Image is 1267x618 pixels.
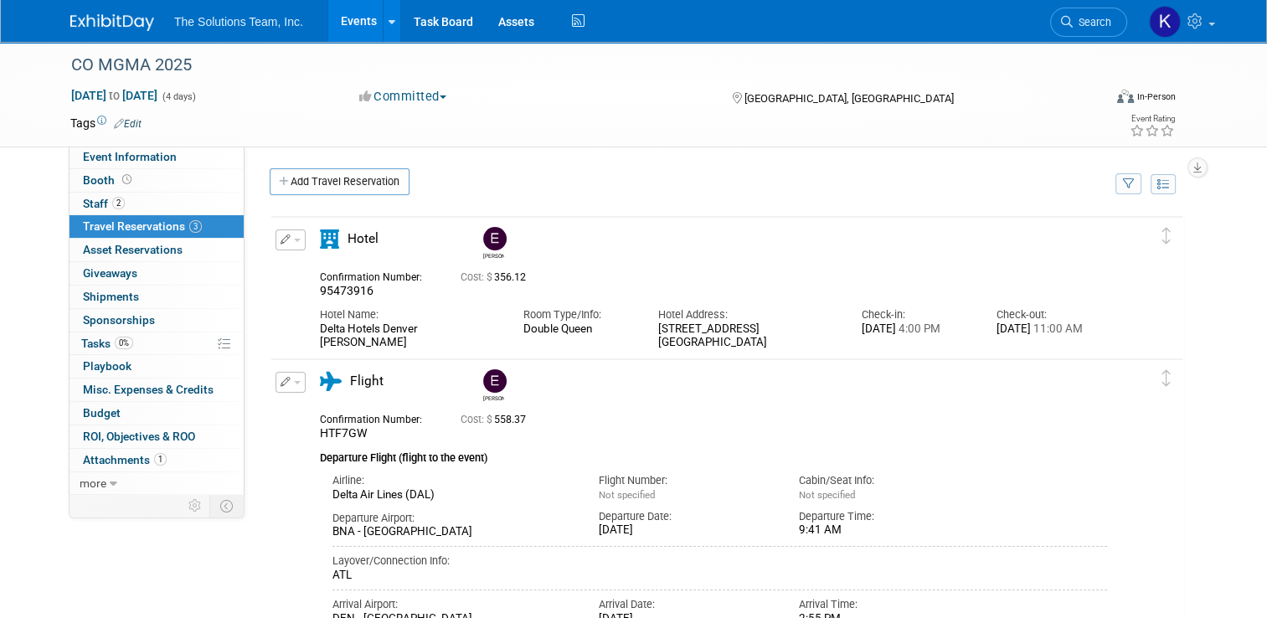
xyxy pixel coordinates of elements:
a: Giveaways [70,262,244,285]
a: Attachments1 [70,449,244,471]
div: Arrival Date: [599,597,774,612]
a: Asset Reservations [70,239,244,261]
span: Misc. Expenses & Credits [83,383,214,396]
span: Booth not reserved yet [119,173,135,186]
a: Booth [70,169,244,192]
div: Layover/Connection Info: [332,554,1107,569]
div: Check-out: [997,307,1107,322]
span: [DATE] [DATE] [70,88,158,103]
a: Travel Reservations3 [70,215,244,238]
span: Flight [350,373,384,389]
button: Committed [353,88,453,106]
a: Playbook [70,355,244,378]
a: more [70,472,244,495]
div: Event Rating [1130,115,1175,123]
a: Add Travel Reservation [270,168,409,195]
div: Event Format [1012,87,1176,112]
div: ATL [332,569,1107,583]
span: 95473916 [320,284,373,297]
span: Search [1073,16,1111,28]
div: Hotel Name: [320,307,497,322]
div: [DATE] [997,322,1107,337]
span: to [106,89,122,102]
a: Tasks0% [70,332,244,355]
div: Check-in: [862,307,972,322]
span: more [80,476,106,490]
span: 4:00 PM [896,322,940,335]
span: 558.37 [461,414,533,425]
div: Departure Date: [599,509,774,524]
div: Departure Time: [799,509,974,524]
span: Hotel [348,231,379,246]
span: 2 [112,197,125,209]
span: Not specified [799,489,855,501]
span: [GEOGRAPHIC_DATA], [GEOGRAPHIC_DATA] [744,92,954,105]
span: Giveaways [83,266,137,280]
a: Misc. Expenses & Credits [70,379,244,401]
span: Budget [83,406,121,420]
span: Playbook [83,359,131,373]
span: Cost: $ [461,271,494,283]
span: Booth [83,173,135,187]
img: Kaelon Harris [1149,6,1181,38]
a: Edit [114,118,142,130]
div: BNA - [GEOGRAPHIC_DATA] [332,525,574,539]
img: Eli Gooden [483,369,507,393]
span: Tasks [81,337,133,350]
div: [STREET_ADDRESS] [GEOGRAPHIC_DATA] [658,322,836,351]
div: CO MGMA 2025 [65,50,1082,80]
div: Confirmation Number: [320,266,435,284]
img: Eli Gooden [483,227,507,250]
span: Attachments [83,453,167,466]
span: 11:00 AM [1031,322,1083,335]
div: Flight Number: [599,473,774,488]
span: HTF7GW [320,426,368,440]
i: Click and drag to move item [1162,228,1171,245]
span: Asset Reservations [83,243,183,256]
div: Delta Hotels Denver [PERSON_NAME] [320,322,497,351]
span: Not specified [599,489,655,501]
span: The Solutions Team, Inc. [174,15,303,28]
div: Arrival Time: [799,597,974,612]
span: ROI, Objectives & ROO [83,430,195,443]
span: 356.12 [461,271,533,283]
td: Toggle Event Tabs [210,495,245,517]
div: Double Queen [523,322,633,336]
a: Event Information [70,146,244,168]
td: Personalize Event Tab Strip [181,495,210,517]
div: Hotel Address: [658,307,836,322]
div: Departure Flight (flight to the event) [320,441,1107,466]
a: Staff2 [70,193,244,215]
img: ExhibitDay [70,14,154,31]
a: Sponsorships [70,309,244,332]
span: 0% [115,337,133,349]
span: (4 days) [161,91,196,102]
a: Search [1050,8,1127,37]
i: Hotel [320,229,339,249]
div: Eli Gooden [479,369,508,402]
div: Arrival Airport: [332,597,574,612]
i: Filter by Traveler [1123,179,1135,190]
div: [DATE] [862,322,972,337]
span: Travel Reservations [83,219,202,233]
div: Room Type/Info: [523,307,633,322]
div: 9:41 AM [799,523,974,538]
div: Cabin/Seat Info: [799,473,974,488]
span: Sponsorships [83,313,155,327]
span: 1 [154,453,167,466]
div: [DATE] [599,523,774,538]
div: Departure Airport: [332,511,574,526]
div: Eli Gooden [479,227,508,260]
div: In-Person [1136,90,1176,103]
div: Eli Gooden [483,393,504,402]
a: Shipments [70,286,244,308]
div: Confirmation Number: [320,409,435,426]
span: Cost: $ [461,414,494,425]
td: Tags [70,115,142,131]
img: Format-Inperson.png [1117,90,1134,103]
span: Shipments [83,290,139,303]
a: ROI, Objectives & ROO [70,425,244,448]
i: Click and drag to move item [1162,370,1171,387]
span: Staff [83,197,125,210]
div: Airline: [332,473,574,488]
